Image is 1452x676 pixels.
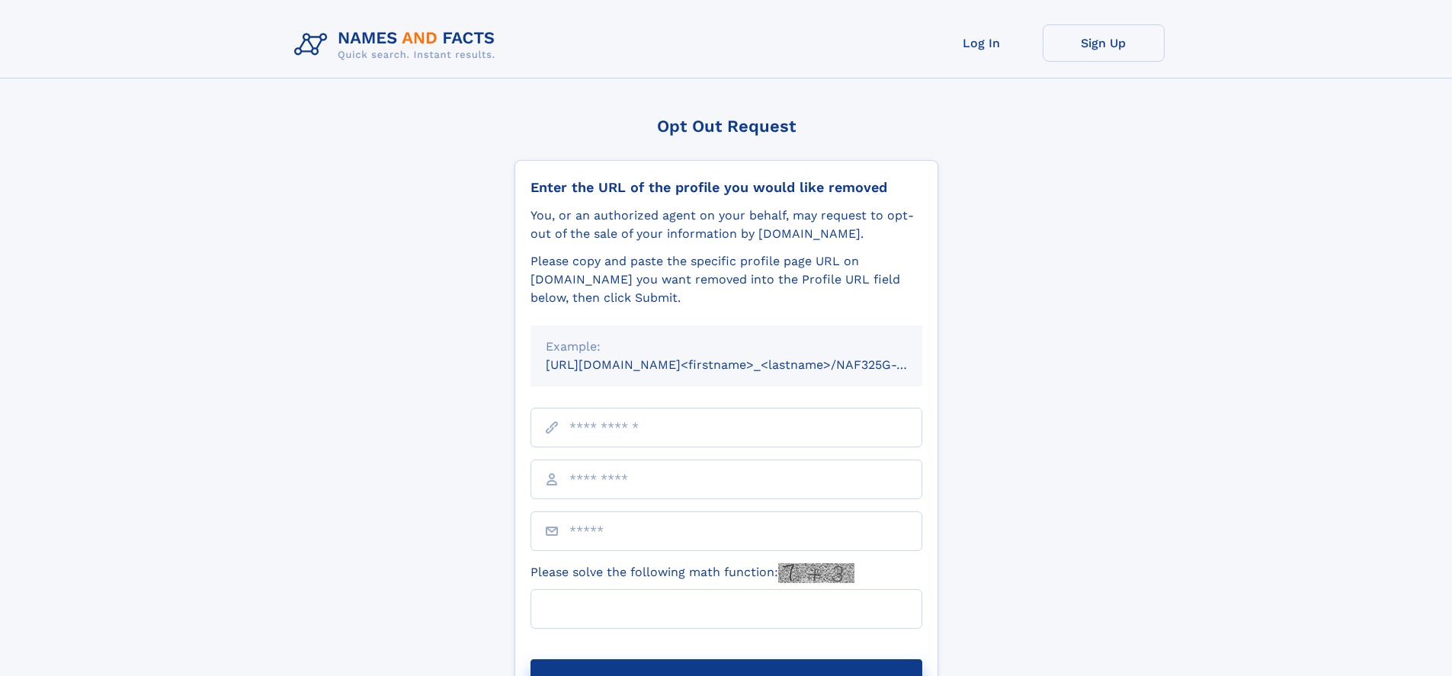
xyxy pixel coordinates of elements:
[530,179,922,196] div: Enter the URL of the profile you would like removed
[530,252,922,307] div: Please copy and paste the specific profile page URL on [DOMAIN_NAME] you want removed into the Pr...
[546,338,907,356] div: Example:
[546,357,951,372] small: [URL][DOMAIN_NAME]<firstname>_<lastname>/NAF325G-xxxxxxxx
[921,24,1043,62] a: Log In
[1043,24,1165,62] a: Sign Up
[514,117,938,136] div: Opt Out Request
[530,563,854,583] label: Please solve the following math function:
[288,24,508,66] img: Logo Names and Facts
[530,207,922,243] div: You, or an authorized agent on your behalf, may request to opt-out of the sale of your informatio...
